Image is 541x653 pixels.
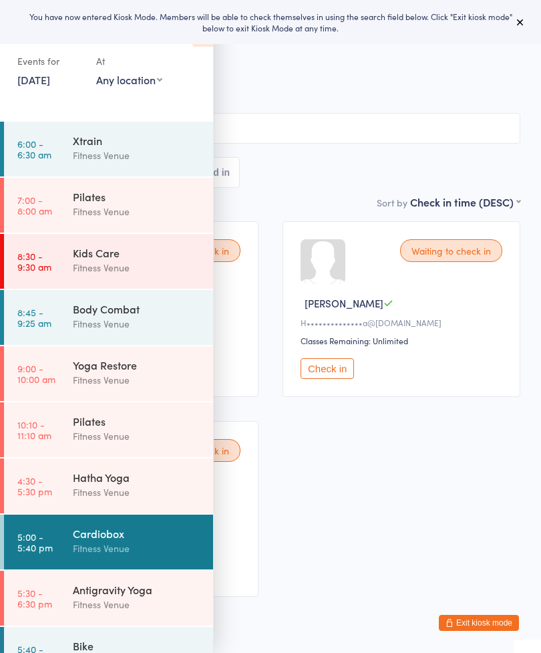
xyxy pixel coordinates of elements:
[17,251,51,272] time: 8:30 - 9:30 am
[439,615,519,631] button: Exit kiosk mode
[17,50,83,72] div: Events for
[17,587,52,609] time: 5:30 - 6:30 pm
[73,582,202,597] div: Antigravity Yoga
[96,50,162,72] div: At
[73,189,202,204] div: Pilates
[73,470,202,485] div: Hatha Yoga
[4,290,213,345] a: 8:45 -9:25 amBody CombatFitness Venue
[73,358,202,372] div: Yoga Restore
[4,402,213,457] a: 10:10 -11:10 amPilatesFitness Venue
[400,239,502,262] div: Waiting to check in
[73,526,202,541] div: Cardiobox
[21,113,520,144] input: Search
[4,515,213,569] a: 5:00 -5:40 pmCardioboxFitness Venue
[17,531,53,553] time: 5:00 - 5:40 pm
[73,414,202,428] div: Pilates
[4,346,213,401] a: 9:00 -10:00 amYoga RestoreFitness Venue
[17,363,55,384] time: 9:00 - 10:00 am
[73,301,202,316] div: Body Combat
[17,194,52,216] time: 7:00 - 8:00 am
[301,317,506,328] div: H••••••••••••••a@[DOMAIN_NAME]
[377,196,407,209] label: Sort by
[21,76,500,89] span: Fitness Venue
[21,62,500,76] span: [DATE] 5:00pm
[73,638,202,653] div: Bike
[21,11,520,33] div: You have now entered Kiosk Mode. Members will be able to check themselves in using the search fie...
[73,597,202,612] div: Fitness Venue
[21,33,520,55] h2: Cardiobox Check-in
[73,133,202,148] div: Xtrain
[4,459,213,513] a: 4:30 -5:30 pmHatha YogaFitness Venue
[73,428,202,444] div: Fitness Venue
[301,358,354,379] button: Check in
[4,571,213,626] a: 5:30 -6:30 pmAntigravity YogaFitness Venue
[73,245,202,260] div: Kids Care
[17,72,50,87] a: [DATE]
[410,194,520,209] div: Check in time (DESC)
[73,372,202,388] div: Fitness Venue
[96,72,162,87] div: Any location
[4,178,213,233] a: 7:00 -8:00 amPilatesFitness Venue
[21,89,520,102] span: Group Fitness
[73,541,202,556] div: Fitness Venue
[17,307,51,328] time: 8:45 - 9:25 am
[4,234,213,289] a: 8:30 -9:30 amKids CareFitness Venue
[73,260,202,275] div: Fitness Venue
[73,148,202,163] div: Fitness Venue
[17,138,51,160] time: 6:00 - 6:30 am
[301,335,506,346] div: Classes Remaining: Unlimited
[4,122,213,176] a: 6:00 -6:30 amXtrainFitness Venue
[73,316,202,332] div: Fitness Venue
[17,475,52,497] time: 4:30 - 5:30 pm
[17,419,51,440] time: 10:10 - 11:10 am
[305,296,383,310] span: [PERSON_NAME]
[73,204,202,219] div: Fitness Venue
[73,485,202,500] div: Fitness Venue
